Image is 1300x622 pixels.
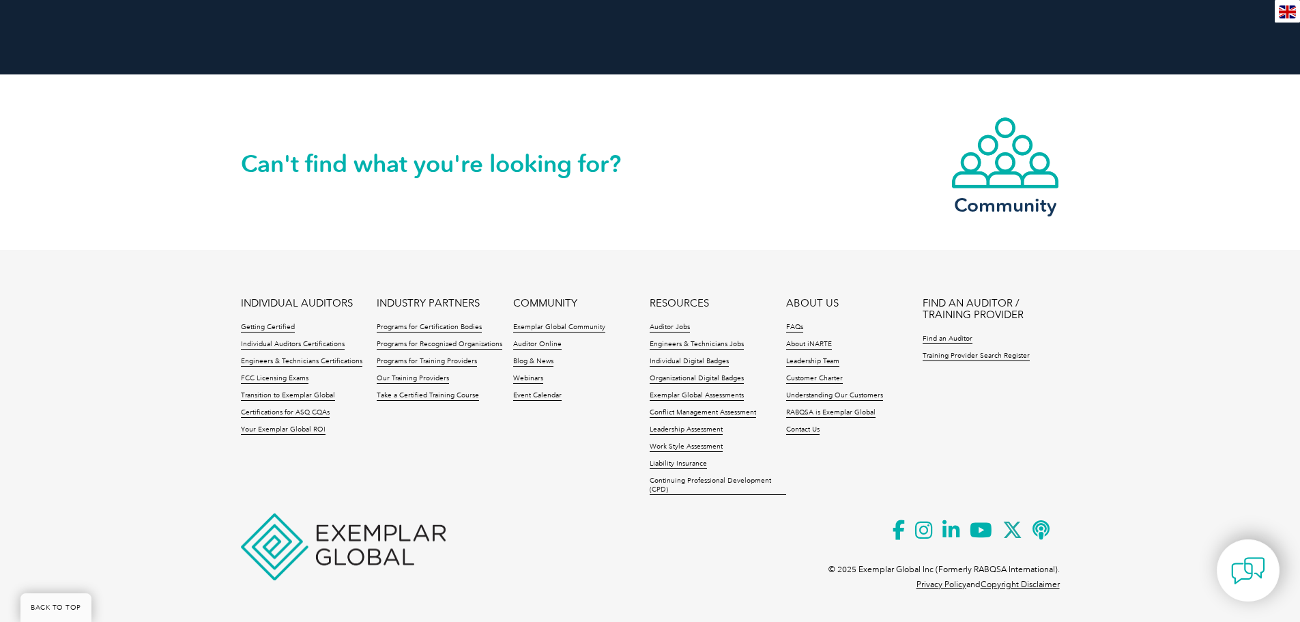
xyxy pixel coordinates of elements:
[513,374,543,384] a: Webinars
[650,340,744,350] a: Engineers & Technicians Jobs
[650,408,756,418] a: Conflict Management Assessment
[923,335,972,344] a: Find an Auditor
[650,374,744,384] a: Organizational Digital Badges
[786,374,843,384] a: Customer Charter
[1231,554,1265,588] img: contact-chat.png
[513,391,562,401] a: Event Calendar
[650,460,707,469] a: Liability Insurance
[241,408,330,418] a: Certifications for ASQ CQAs
[650,298,709,309] a: RESOURCES
[786,357,839,367] a: Leadership Team
[916,577,1060,592] p: and
[786,323,803,333] a: FAQs
[20,593,91,622] a: BACK TO TOP
[981,580,1060,589] a: Copyright Disclaimer
[650,357,729,367] a: Individual Digital Badges
[241,391,335,401] a: Transition to Exemplar Global
[241,298,353,309] a: INDIVIDUAL AUDITORS
[923,298,1059,321] a: FIND AN AUDITOR / TRAINING PROVIDER
[241,374,308,384] a: FCC Licensing Exams
[513,340,562,350] a: Auditor Online
[916,580,966,589] a: Privacy Policy
[951,116,1060,214] a: Community
[650,425,723,435] a: Leadership Assessment
[786,425,820,435] a: Contact Us
[377,357,477,367] a: Programs for Training Providers
[1279,5,1296,18] img: en
[241,323,295,333] a: Getting Certified
[377,374,449,384] a: Our Training Providers
[650,442,723,452] a: Work Style Assessment
[786,340,832,350] a: About iNARTE
[241,153,650,175] h2: Can't find what you're looking for?
[923,352,1030,361] a: Training Provider Search Register
[951,197,1060,214] h3: Community
[828,562,1060,577] p: © 2025 Exemplar Global Inc (Formerly RABQSA International).
[377,391,479,401] a: Take a Certified Training Course
[650,323,690,333] a: Auditor Jobs
[241,425,326,435] a: Your Exemplar Global ROI
[650,391,744,401] a: Exemplar Global Assessments
[650,477,786,495] a: Continuing Professional Development (CPD)
[241,513,446,580] img: Exemplar Global
[951,116,1060,190] img: icon-community.webp
[377,323,482,333] a: Programs for Certification Bodies
[513,323,605,333] a: Exemplar Global Community
[241,357,362,367] a: Engineers & Technicians Certifications
[377,298,480,309] a: INDUSTRY PARTNERS
[786,391,883,401] a: Understanding Our Customers
[786,408,876,418] a: RABQSA is Exemplar Global
[513,298,577,309] a: COMMUNITY
[786,298,839,309] a: ABOUT US
[513,357,553,367] a: Blog & News
[377,340,502,350] a: Programs for Recognized Organizations
[241,340,345,350] a: Individual Auditors Certifications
